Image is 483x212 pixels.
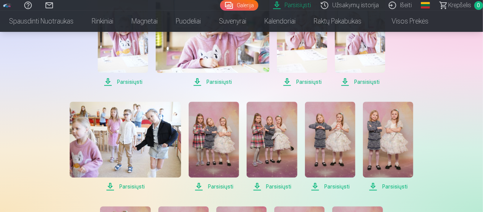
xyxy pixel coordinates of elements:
[189,102,239,191] a: Parsisiųsti
[305,182,355,191] span: Parsisiųsti
[247,102,297,191] a: Parsisiųsti
[255,11,305,32] a: Kalendoriai
[98,77,148,86] span: Parsisiųsti
[474,1,483,10] span: 0
[167,11,210,32] a: Puodeliai
[210,11,255,32] a: Suvenyrai
[305,11,370,32] a: Raktų pakabukas
[363,102,413,191] a: Parsisiųsti
[122,11,167,32] a: Magnetai
[189,182,239,191] span: Parsisiųsti
[370,11,438,32] a: Visos prekės
[305,102,355,191] a: Parsisiųsti
[156,77,269,86] span: Parsisiųsti
[277,77,327,86] span: Parsisiųsti
[70,102,181,191] a: Parsisiųsti
[448,1,471,10] span: Krepšelis
[363,182,413,191] span: Parsisiųsti
[3,3,11,8] img: /fa5
[70,182,181,191] span: Parsisiųsti
[247,182,297,191] span: Parsisiųsti
[335,77,385,86] span: Parsisiųsti
[83,11,122,32] a: Rinkiniai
